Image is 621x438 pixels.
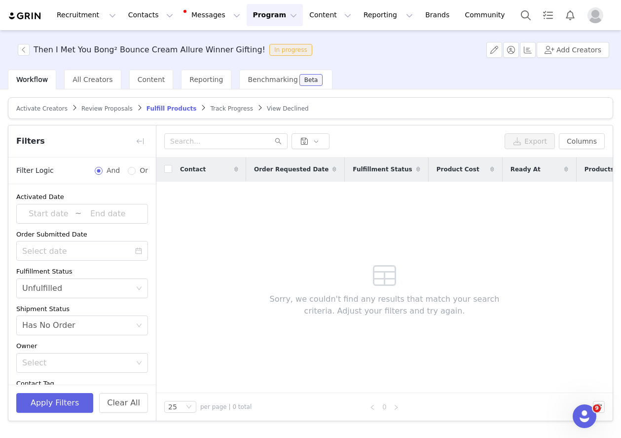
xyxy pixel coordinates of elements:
a: 0 [379,401,390,412]
div: Owner [16,341,148,351]
h3: Then I Met You Bong² Bounce Cream Allure Winner Gifting! [34,44,265,56]
span: Product Cost [437,165,479,174]
button: Export [505,133,555,149]
span: All Creators [73,76,112,83]
div: Has No Order [22,316,75,335]
div: Unfulfilled [22,279,62,298]
span: Order Requested Date [254,165,329,174]
button: Content [303,4,357,26]
button: Clear All [99,393,148,413]
span: And [103,165,124,176]
div: Shipment Status [16,304,148,314]
a: Brands [419,4,458,26]
iframe: Intercom live chat [573,404,596,428]
span: Reporting [189,76,223,83]
span: Workflow [16,76,48,83]
span: [object Object] [18,44,316,56]
button: Search [515,4,537,26]
span: Or [136,165,148,176]
span: Review Proposals [81,105,133,112]
div: Activated Date [16,192,148,202]
button: Notifications [559,4,581,26]
li: 0 [378,401,390,413]
li: Previous Page [366,401,378,413]
div: Order Submitted Date [16,230,148,239]
span: Filters [16,135,45,147]
span: Contact [180,165,206,174]
span: Ready At [511,165,541,174]
div: Beta [304,77,318,83]
span: Fulfillment Status [353,165,412,174]
button: Messages [180,4,246,26]
button: Reporting [358,4,419,26]
div: Fulfillment Status [16,267,148,277]
span: Filter Logic [16,165,54,176]
div: Contact Tag [16,379,148,389]
i: icon: search [275,138,282,145]
input: End date [81,207,134,220]
span: Benchmarking [248,76,297,83]
span: Activate Creators [16,105,68,112]
button: Recruitment [51,4,122,26]
button: Program [247,4,303,26]
span: 9 [593,404,601,412]
input: Start date [22,207,75,220]
button: Columns [559,133,605,149]
span: In progress [269,44,312,56]
i: icon: down [136,360,142,367]
div: Select [22,358,131,368]
input: Select date [16,241,148,261]
input: Search... [164,133,288,149]
span: Sorry, we couldn't find any results that match your search criteria. Adjust your filters and try ... [255,293,514,317]
span: per page | 0 total [200,402,252,411]
i: icon: down [186,404,192,411]
button: Profile [582,7,613,23]
i: icon: calendar [135,247,142,254]
img: grin logo [8,11,42,21]
span: Fulfill Products [146,105,197,112]
a: Community [459,4,515,26]
span: Products [584,165,614,174]
button: Add Creators [537,42,609,58]
img: placeholder-profile.jpg [587,7,603,23]
button: Contacts [122,4,179,26]
div: 25 [168,401,177,412]
span: Content [138,76,165,83]
span: View Declined [267,105,309,112]
button: Apply Filters [16,393,93,413]
i: icon: left [369,404,375,410]
li: Next Page [390,401,402,413]
i: icon: right [393,404,399,410]
span: Track Progress [210,105,253,112]
a: Tasks [537,4,559,26]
